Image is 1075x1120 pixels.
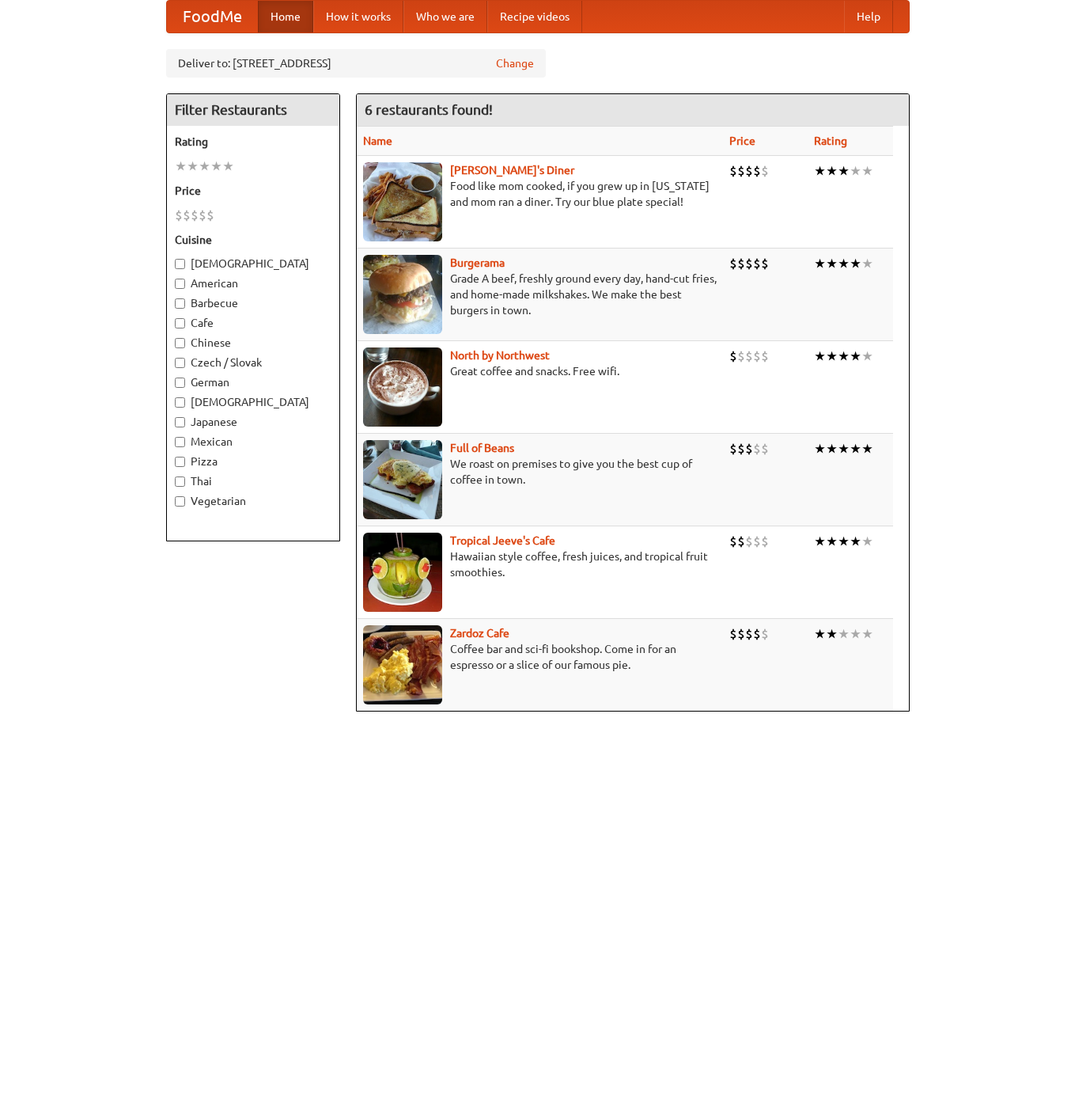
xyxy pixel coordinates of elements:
[313,1,403,32] a: How it works
[737,347,745,365] li: $
[450,256,505,269] a: Burgerama
[175,414,331,430] label: Japanese
[838,440,850,457] li: ★
[175,279,185,289] input: American
[826,625,838,643] li: ★
[737,255,745,272] li: $
[745,255,753,272] li: $
[450,627,509,640] a: Zardoz Cafe
[191,207,199,224] li: $
[729,533,737,550] li: $
[363,549,717,580] p: Hawaiian style coffee, fresh juices, and tropical fruit smoothies.
[363,255,442,334] img: burgerama.jpg
[814,533,826,550] li: ★
[175,493,331,509] label: Vegetarian
[363,135,392,147] a: Name
[753,533,761,550] li: $
[175,315,331,331] label: Cafe
[761,533,769,550] li: $
[814,625,826,643] li: ★
[175,358,185,368] input: Czech / Slovak
[175,355,331,370] label: Czech / Slovak
[729,347,737,365] li: $
[175,134,331,150] h5: Rating
[175,295,331,311] label: Barbecue
[737,533,745,550] li: $
[175,259,185,269] input: [DEMOGRAPHIC_DATA]
[222,158,234,175] li: ★
[175,378,185,388] input: German
[175,275,331,291] label: American
[761,255,769,272] li: $
[450,534,555,547] b: Tropical Jeeve's Cafe
[363,625,442,704] img: zardoz.jpg
[753,347,761,365] li: $
[826,347,838,365] li: ★
[175,434,331,450] label: Mexican
[363,641,717,673] p: Coffee bar and sci-fi bookshop. Come in for an espresso or a slice of our famous pie.
[753,255,761,272] li: $
[175,454,331,469] label: Pizza
[210,158,222,175] li: ★
[861,440,873,457] li: ★
[814,135,847,147] a: Rating
[496,55,534,71] a: Change
[850,347,861,365] li: ★
[487,1,582,32] a: Recipe videos
[175,335,331,351] label: Chinese
[838,255,850,272] li: ★
[814,255,826,272] li: ★
[206,207,214,224] li: $
[363,440,442,519] img: beans.jpg
[826,533,838,550] li: ★
[199,207,206,224] li: $
[729,625,737,643] li: $
[175,476,185,487] input: Thai
[745,440,753,457] li: $
[187,158,199,175] li: ★
[175,298,185,309] input: Barbecue
[850,255,861,272] li: ★
[175,397,185,408] input: [DEMOGRAPHIC_DATA]
[365,102,493,117] ng-pluralize: 6 restaurants found!
[363,456,717,488] p: We roast on premises to give you the best cup of coffee in town.
[814,162,826,180] li: ★
[861,255,873,272] li: ★
[175,232,331,248] h5: Cuisine
[175,158,187,175] li: ★
[175,496,185,507] input: Vegetarian
[363,271,717,318] p: Grade A beef, freshly ground every day, hand-cut fries, and home-made milkshakes. We make the bes...
[745,162,753,180] li: $
[761,625,769,643] li: $
[363,162,442,241] img: sallys.jpg
[175,183,331,199] h5: Price
[826,255,838,272] li: ★
[850,533,861,550] li: ★
[175,457,185,467] input: Pizza
[363,347,442,427] img: north.jpg
[850,162,861,180] li: ★
[175,473,331,489] label: Thai
[761,440,769,457] li: $
[450,164,574,177] b: [PERSON_NAME]'s Diner
[861,347,873,365] li: ★
[363,533,442,612] img: jeeves.jpg
[175,437,185,447] input: Mexican
[729,162,737,180] li: $
[167,1,258,32] a: FoodMe
[175,417,185,427] input: Japanese
[850,440,861,457] li: ★
[745,347,753,365] li: $
[761,347,769,365] li: $
[175,207,183,224] li: $
[737,440,745,457] li: $
[838,162,850,180] li: ★
[450,442,514,454] a: Full of Beans
[753,440,761,457] li: $
[838,625,850,643] li: ★
[363,178,717,210] p: Food like mom cooked, if you grew up in [US_STATE] and mom ran a diner. Try our blue plate special!
[861,162,873,180] li: ★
